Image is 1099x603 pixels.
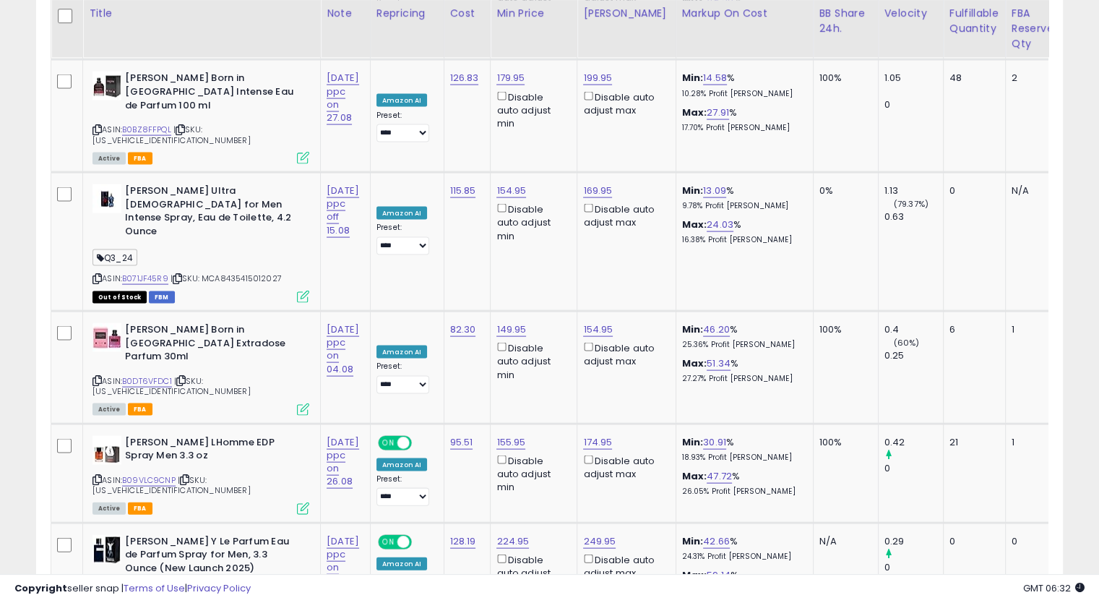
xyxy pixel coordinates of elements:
[703,184,726,198] a: 13.09
[707,469,732,484] a: 47.72
[682,106,802,133] div: %
[682,235,802,245] p: 16.38% Profit [PERSON_NAME]
[450,534,476,549] a: 128.19
[125,323,301,367] b: [PERSON_NAME] Born in [GEOGRAPHIC_DATA] Extradose Parfum 30ml
[327,71,359,125] a: [DATE] ppc on 27.08
[496,7,571,22] div: Min Price
[682,123,802,133] p: 17.70% Profit [PERSON_NAME]
[496,184,526,198] a: 154.95
[949,436,994,449] div: 21
[682,470,802,497] div: %
[884,436,943,449] div: 0.42
[682,568,707,582] b: Max:
[819,323,867,336] div: 100%
[92,403,126,416] span: All listings currently available for purchase on Amazon
[682,89,802,99] p: 10.28% Profit [PERSON_NAME]
[1012,323,1055,336] div: 1
[682,436,802,463] div: %
[496,89,566,131] div: Disable auto adjust min
[703,322,730,337] a: 46.20
[376,458,427,471] div: Amazon AI
[92,72,309,163] div: ASIN:
[583,435,612,450] a: 174.95
[122,124,171,136] a: B0BZ8FFPQL
[128,153,152,165] span: FBA
[682,569,802,596] div: %
[92,153,126,165] span: All listings currently available for purchase on Amazon
[583,201,664,229] div: Disable auto adjust max
[583,453,664,481] div: Disable auto adjust max
[884,561,943,574] div: 0
[327,534,359,589] a: [DATE] ppc on 04.08
[682,201,802,211] p: 9.78% Profit [PERSON_NAME]
[949,184,994,197] div: 0
[376,346,427,359] div: Amazon AI
[819,72,867,85] div: 100%
[682,218,707,231] b: Max:
[682,7,807,22] div: Markup on Cost
[682,374,802,384] p: 27.27% Profit [PERSON_NAME]
[410,437,433,449] span: OFF
[125,436,301,466] b: [PERSON_NAME] LHomme EDP Spray Men 3.3 oz
[682,322,704,336] b: Min:
[92,323,121,352] img: 41uBjJXiqDL._SL40_.jpg
[884,349,943,362] div: 0.25
[496,552,566,594] div: Disable auto adjust min
[92,184,121,213] img: 31jon89YglL._SL40_.jpg
[682,357,802,384] div: %
[376,111,433,143] div: Preset:
[376,223,433,255] div: Preset:
[1012,72,1055,85] div: 2
[327,184,359,238] a: [DATE] ppc off 15.08
[496,435,525,450] a: 155.95
[125,184,301,241] b: [PERSON_NAME] Ultra [DEMOGRAPHIC_DATA] for Men Intense Spray, Eau de Toilette, 4.2 Ounce
[819,184,867,197] div: 0%
[682,184,802,211] div: %
[583,552,664,580] div: Disable auto adjust max
[682,106,707,119] b: Max:
[583,340,664,368] div: Disable auto adjust max
[14,582,251,596] div: seller snap | |
[92,124,251,145] span: | SKU: [US_VEHICLE_IDENTIFICATION_NUMBER]
[819,535,867,548] div: N/A
[583,184,612,198] a: 169.95
[1023,581,1085,595] span: 2025-09-9 06:32 GMT
[703,534,730,549] a: 42.66
[450,322,476,337] a: 82.30
[92,436,309,513] div: ASIN:
[1012,7,1060,52] div: FBA Reserved Qty
[125,72,301,116] b: [PERSON_NAME] Born in [GEOGRAPHIC_DATA] Intense Eau de Parfum 100 ml
[327,435,359,489] a: [DATE] ppc on 26.08
[122,375,172,388] a: B0DT6VFDC1
[379,536,397,548] span: ON
[884,462,943,475] div: 0
[450,71,479,85] a: 126.83
[884,535,943,548] div: 0.29
[496,534,529,549] a: 224.95
[682,453,802,463] p: 18.93% Profit [PERSON_NAME]
[376,474,433,507] div: Preset:
[149,291,175,304] span: FBM
[682,535,802,562] div: %
[707,106,729,120] a: 27.91
[376,207,427,220] div: Amazon AI
[124,581,185,595] a: Terms of Use
[92,184,309,301] div: ASIN:
[450,435,473,450] a: 95.51
[949,323,994,336] div: 6
[92,502,126,515] span: All listings currently available for purchase on Amazon
[707,218,733,232] a: 24.03
[682,71,704,85] b: Min:
[884,323,943,336] div: 0.4
[583,7,669,22] div: [PERSON_NAME]
[676,1,813,58] th: The percentage added to the cost of goods (COGS) that forms the calculator for Min & Max prices.
[92,72,121,100] img: 41nowUyTuwL._SL40_.jpg
[819,436,867,449] div: 100%
[450,7,485,22] div: Cost
[376,94,427,107] div: Amazon AI
[92,249,137,266] span: Q3_24
[884,7,937,22] div: Velocity
[450,184,476,198] a: 115.85
[949,7,999,37] div: Fulfillable Quantity
[1012,436,1055,449] div: 1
